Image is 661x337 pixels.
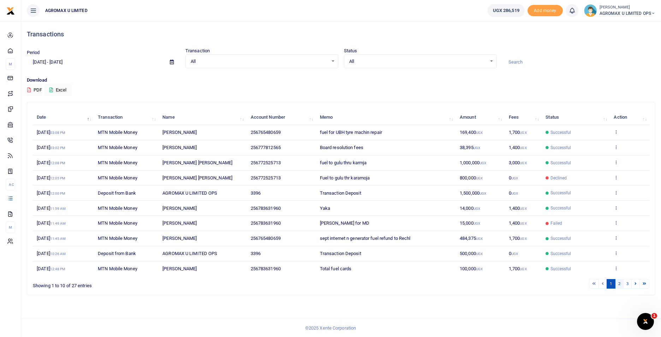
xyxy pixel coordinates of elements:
[520,267,526,271] small: UGX
[162,145,197,150] span: [PERSON_NAME]
[37,175,65,181] span: [DATE]
[474,207,480,211] small: UGX
[509,220,527,226] span: 1,400
[162,266,197,271] span: [PERSON_NAME]
[37,220,66,226] span: [DATE]
[476,252,483,256] small: UGX
[600,5,655,11] small: [PERSON_NAME]
[320,220,369,226] span: [PERSON_NAME] for MD
[460,206,480,211] span: 14,000
[27,30,655,38] h4: Transactions
[460,236,483,241] span: 484,375
[37,251,66,256] span: [DATE]
[6,179,15,190] li: Ac
[320,190,361,196] span: Transaction Deposit
[162,220,197,226] span: [PERSON_NAME]
[251,190,261,196] span: 3396
[520,237,526,241] small: UGX
[509,266,527,271] span: 1,700
[528,7,563,13] a: Add money
[528,5,563,17] span: Add money
[607,279,615,289] a: 1
[320,160,367,165] span: fuel to gulu thru karmja
[50,207,66,211] small: 11:59 AM
[98,190,136,196] span: Deposit from Bank
[98,145,137,150] span: MTN Mobile Money
[610,110,649,125] th: Action: activate to sort column ascending
[460,130,483,135] span: 169,400
[185,47,210,54] label: Transaction
[520,131,526,135] small: UGX
[550,160,571,166] span: Successful
[550,175,567,181] span: Declined
[251,130,281,135] span: 256765480659
[460,251,483,256] span: 500,000
[98,266,137,271] span: MTN Mobile Money
[33,278,287,289] div: Showing 1 to 10 of 27 entries
[320,145,363,150] span: Board resolution fees
[191,58,328,65] span: All
[251,145,281,150] span: 256777812565
[162,251,217,256] span: AGROMAX U LIMITED OPS
[37,145,65,150] span: [DATE]
[509,251,518,256] span: 0
[509,175,518,181] span: 0
[320,251,361,256] span: Transaction Deposit
[550,205,571,211] span: Successful
[50,267,66,271] small: 12:48 PM
[460,160,486,165] span: 1,000,000
[511,191,518,195] small: UGX
[509,130,527,135] span: 1,700
[251,160,281,165] span: 256772525713
[98,206,137,211] span: MTN Mobile Money
[27,77,655,84] p: Download
[651,313,657,319] span: 1
[550,235,571,242] span: Successful
[349,58,487,65] span: All
[550,250,571,257] span: Successful
[509,206,527,211] span: 1,400
[37,266,65,271] span: [DATE]
[162,206,197,211] span: [PERSON_NAME]
[27,84,42,96] button: PDF
[615,279,624,289] a: 2
[50,237,66,241] small: 11:45 AM
[520,207,526,211] small: UGX
[320,206,330,211] span: Yaka
[520,221,526,225] small: UGX
[550,220,562,226] span: Failed
[476,176,483,180] small: UGX
[98,160,137,165] span: MTN Mobile Money
[37,190,65,196] span: [DATE]
[511,252,518,256] small: UGX
[251,175,281,181] span: 256772525713
[320,130,382,135] span: fuel for UBH tyre machin repair
[251,220,281,226] span: 256783631960
[584,4,597,17] img: profile-user
[162,190,217,196] span: AGROMAX U LIMITED OPS
[316,110,456,125] th: Memo: activate to sort column ascending
[509,160,527,165] span: 3,000
[476,237,483,241] small: UGX
[33,110,94,125] th: Date: activate to sort column descending
[505,110,542,125] th: Fees: activate to sort column ascending
[98,175,137,181] span: MTN Mobile Money
[37,236,66,241] span: [DATE]
[27,49,40,56] label: Period
[502,56,655,68] input: Search
[162,130,197,135] span: [PERSON_NAME]
[37,160,65,165] span: [DATE]
[251,206,281,211] span: 256783631960
[42,7,90,14] span: AGROMAX U LIMITED
[50,146,66,150] small: 03:02 PM
[509,190,518,196] span: 0
[50,191,66,195] small: 12:00 PM
[509,145,527,150] span: 1,400
[37,130,65,135] span: [DATE]
[344,47,357,54] label: Status
[98,220,137,226] span: MTN Mobile Money
[550,144,571,151] span: Successful
[550,129,571,136] span: Successful
[94,110,159,125] th: Transaction: activate to sort column ascending
[456,110,505,125] th: Amount: activate to sort column ascending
